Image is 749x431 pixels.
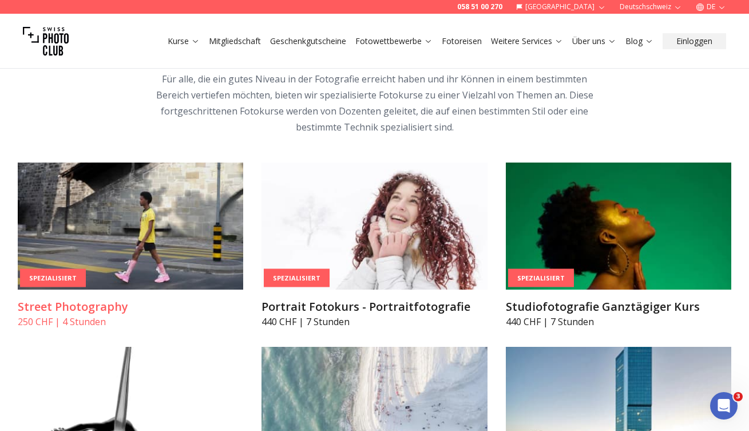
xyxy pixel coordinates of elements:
img: Portrait Fotokurs - Portraitfotografie [261,163,488,290]
div: Spezialisiert [508,268,574,287]
h3: Street Photography [18,299,244,315]
span: Für alle, die ein gutes Niveau in der Fotografie erreicht haben und ihr Können in einem bestimmte... [156,73,593,133]
p: 440 CHF | 7 Stunden [506,315,732,329]
p: 250 CHF | 4 Stunden [18,315,244,329]
div: Spezialisiert [264,268,330,287]
a: Blog [625,35,653,47]
img: Street Photography [18,163,244,290]
a: Kurse [168,35,200,47]
h3: Portrait Fotokurs - Portraitfotografie [261,299,488,315]
a: Studiofotografie Ganztägiger KursSpezialisiertStudiofotografie Ganztägiger Kurs440 CHF | 7 Stunden [506,163,732,329]
img: Swiss photo club [23,18,69,64]
p: 440 CHF | 7 Stunden [261,315,488,329]
a: Street PhotographySpezialisiertStreet Photography250 CHF | 4 Stunden [18,163,244,329]
a: Portrait Fotokurs - PortraitfotografieSpezialisiertPortrait Fotokurs - Portraitfotografie440 CHF ... [261,163,488,329]
button: Kurse [163,33,204,49]
div: Spezialisiert [20,268,86,287]
a: Mitgliedschaft [209,35,261,47]
a: Weitere Services [491,35,563,47]
a: Über uns [572,35,616,47]
button: Blog [621,33,658,49]
button: Weitere Services [486,33,568,49]
button: Geschenkgutscheine [265,33,351,49]
h3: Studiofotografie Ganztägiger Kurs [506,299,732,315]
button: Einloggen [663,33,726,49]
a: Fotowettbewerbe [355,35,433,47]
button: Fotowettbewerbe [351,33,437,49]
span: 3 [734,392,743,401]
button: Über uns [568,33,621,49]
a: Fotoreisen [442,35,482,47]
a: 058 51 00 270 [457,2,502,11]
iframe: Intercom live chat [710,392,738,420]
button: Fotoreisen [437,33,486,49]
a: Geschenkgutscheine [270,35,346,47]
button: Mitgliedschaft [204,33,265,49]
img: Studiofotografie Ganztägiger Kurs [506,163,732,290]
